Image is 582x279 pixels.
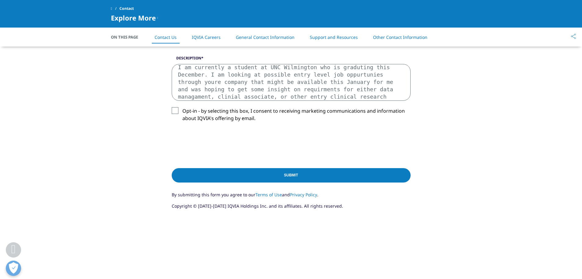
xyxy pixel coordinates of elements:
button: Open Preferences [6,261,21,276]
a: IQVIA Careers [192,34,221,40]
p: By submitting this form you agree to our and . [172,191,411,203]
input: Submit [172,168,411,183]
a: Contact Us [155,34,177,40]
span: Contact [119,3,134,14]
a: Terms of Use [255,192,282,198]
p: Copyright © [DATE]-[DATE] IQVIA Holdings Inc. and its affiliates. All rights reserved. [172,203,411,214]
a: General Contact Information [236,34,295,40]
label: Description [172,55,411,64]
span: On This Page [111,34,145,40]
label: Opt-in - by selecting this box, I consent to receiving marketing communications and information a... [172,107,411,125]
span: Explore More [111,14,156,21]
a: Privacy Policy [290,192,317,198]
iframe: reCAPTCHA [172,132,265,156]
a: Support and Resources [310,34,358,40]
a: Other Contact Information [373,34,427,40]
